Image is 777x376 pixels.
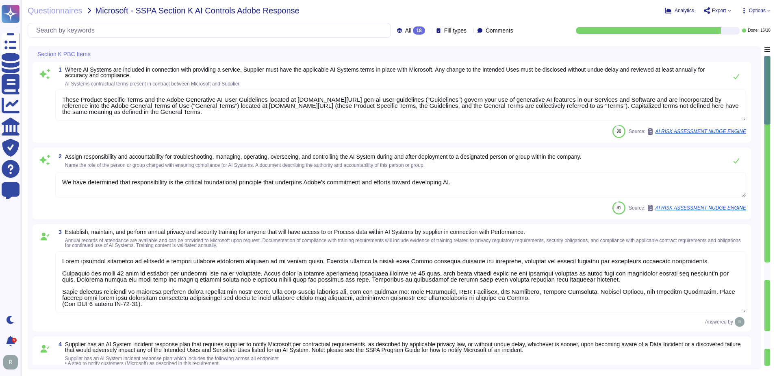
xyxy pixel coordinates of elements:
[616,205,621,210] span: 91
[749,8,766,13] span: Options
[55,341,62,347] span: 4
[748,28,759,33] span: Done:
[55,67,62,72] span: 1
[2,353,24,371] button: user
[65,341,741,353] span: Supplier has an AI System incident response plan that requires supplier to notify Microsoft per c...
[65,162,425,168] span: Name the role of the person or group charged with ensuring compliance for AI Systems. A document ...
[665,7,694,14] button: Analytics
[712,8,726,13] span: Export
[37,51,91,57] span: Section K PBC Items
[675,8,694,13] span: Analytics
[95,7,300,15] span: Microsoft - SSPA Section K AI Controls Adobe Response
[28,7,82,15] span: Questionnaires
[65,81,241,87] span: AI Systems contractual terms present in contract between Microsoft and Supplier.
[486,28,513,33] span: Comments
[760,28,770,33] span: 16 / 18
[705,319,733,324] span: Answered by
[55,229,62,235] span: 3
[413,26,425,35] div: 18
[655,129,746,134] span: AI RISK ASSESSMENT NUDGE ENGINE
[55,90,746,121] textarea: These Product Specific Terms and the Adobe Generative AI User Guidelines located at [DOMAIN_NAME]...
[55,172,746,197] textarea: We have determined that responsibility is the critical foundational principle that underpins Adob...
[629,205,746,211] span: Source:
[629,128,746,135] span: Source:
[3,355,18,369] img: user
[444,28,467,33] span: Fill types
[12,338,17,343] div: 9
[65,153,582,160] span: Assign responsibility and accountability for troubleshooting, managing, operating, overseeing, an...
[65,66,705,79] span: Where AI Systems are included in connection with providing a service, Supplier must have the appl...
[655,205,746,210] span: AI RISK ASSESSMENT NUDGE ENGINE
[55,251,746,313] textarea: Lorem ipsumdol sitametco ad elitsedd e tempori utlabore etdolorem aliquaen ad mi veniam quisn. Ex...
[32,23,391,37] input: Search by keywords
[65,229,525,235] span: Establish, maintain, and perform annual privacy and security training for anyone that will have a...
[55,153,62,159] span: 2
[65,238,741,248] span: Annual records of attendance are available and can be provided to Microsoft upon request. Documen...
[616,129,621,133] span: 90
[405,28,412,33] span: All
[735,317,744,327] img: user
